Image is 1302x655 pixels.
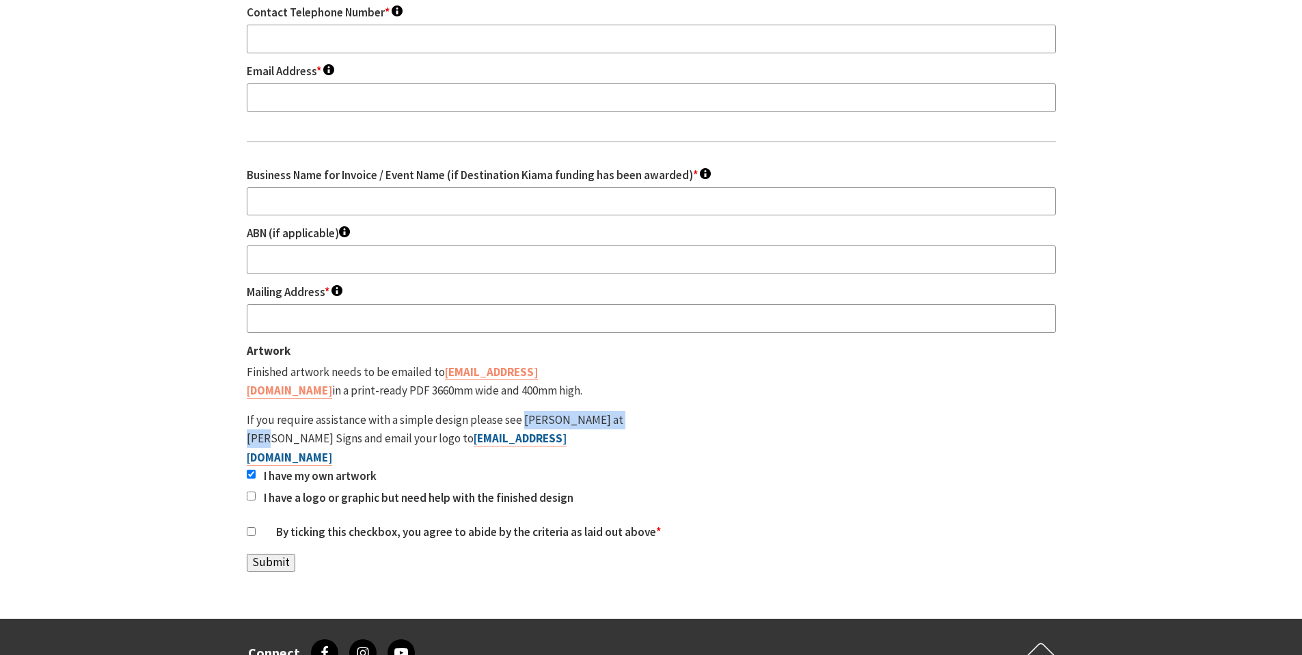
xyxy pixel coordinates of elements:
label: Email Address [247,64,334,79]
label: By ticking this checkbox, you agree to abide by the criteria as laid out above [276,523,661,542]
input: Submit [247,554,295,572]
label: ABN (if applicable) [247,226,350,241]
p: Finished artwork needs to be emailed to in a print-ready PDF 3660mm wide and 400mm high. [247,363,624,400]
a: [EMAIL_ADDRESS][DOMAIN_NAME] [247,431,567,465]
label: I have a logo or graphic but need help with the finished design [264,489,624,507]
label: Business Name for Invoice / Event Name (if Destination Kiama funding has been awarded) [247,168,711,183]
span: Artwork [247,343,290,358]
label: Contact Telephone Number [247,5,403,20]
label: I have my own artwork [264,467,624,485]
p: If you require assistance with a simple design please see [PERSON_NAME] at [PERSON_NAME] Signs an... [247,411,624,467]
label: Mailing Address [247,284,342,299]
